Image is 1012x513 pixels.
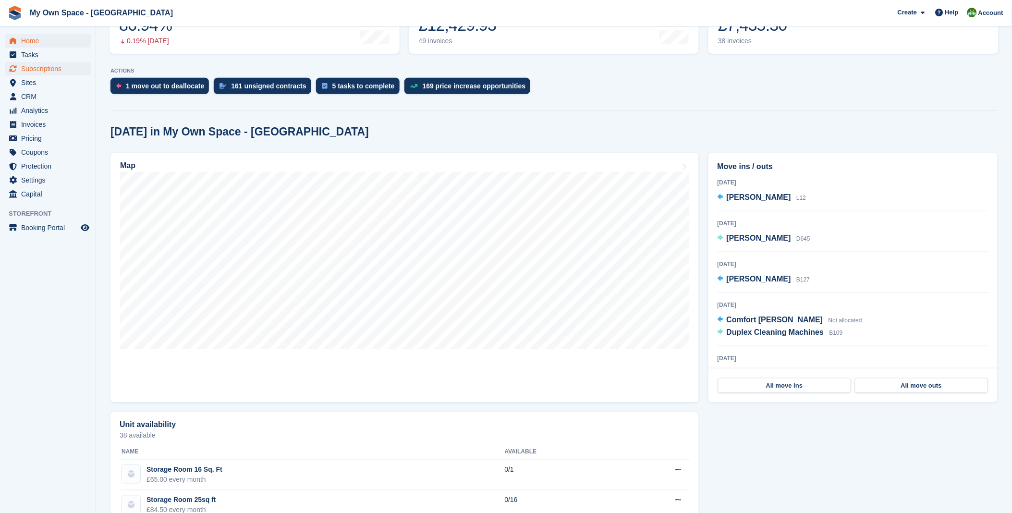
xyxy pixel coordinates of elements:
[727,234,791,242] span: [PERSON_NAME]
[5,104,91,117] a: menu
[21,132,79,145] span: Pricing
[116,83,121,89] img: move_outs_to_deallocate_icon-f764333ba52eb49d3ac5e1228854f67142a1ed5810a6f6cc68b1a99e826820c5.svg
[21,62,79,75] span: Subscriptions
[5,118,91,131] a: menu
[404,78,536,99] a: 169 price increase opportunities
[5,187,91,201] a: menu
[146,475,222,485] div: £65.00 every month
[718,301,988,309] div: [DATE]
[5,132,91,145] a: menu
[110,78,214,99] a: 1 move out to deallocate
[718,219,988,228] div: [DATE]
[967,8,977,17] img: Keely
[423,82,526,90] div: 169 price increase opportunities
[5,221,91,234] a: menu
[8,6,22,20] img: stora-icon-8386f47178a22dfd0bd8f6a31ec36ba5ce8667c1dd55bd0f319d3a0aa187defe.svg
[119,37,172,45] div: 0.19% [DATE]
[146,495,216,505] div: Storage Room 25sq ft
[796,235,810,242] span: D645
[718,378,851,393] a: All move ins
[898,8,917,17] span: Create
[21,173,79,187] span: Settings
[110,125,369,138] h2: [DATE] in My Own Space - [GEOGRAPHIC_DATA]
[79,222,91,233] a: Preview store
[727,193,791,201] span: [PERSON_NAME]
[718,192,806,204] a: [PERSON_NAME] L12
[718,37,787,45] div: 38 invoices
[5,76,91,89] a: menu
[419,37,497,45] div: 49 invoices
[120,161,135,170] h2: Map
[5,48,91,61] a: menu
[219,83,226,89] img: contract_signature_icon-13c848040528278c33f63329250d36e43548de30e8caae1d1a13099fd9432cc5.svg
[322,83,328,89] img: task-75834270c22a3079a89374b754ae025e5fb1db73e45f91037f5363f120a921f8.svg
[21,187,79,201] span: Capital
[505,444,619,460] th: Available
[120,420,176,429] h2: Unit availability
[718,232,810,245] a: [PERSON_NAME] D645
[21,104,79,117] span: Analytics
[5,173,91,187] a: menu
[21,146,79,159] span: Coupons
[718,260,988,269] div: [DATE]
[120,432,690,439] p: 38 available
[231,82,306,90] div: 161 unsigned contracts
[829,317,862,324] span: Not allocated
[146,464,222,475] div: Storage Room 16 Sq. Ft
[26,5,177,21] a: My Own Space - [GEOGRAPHIC_DATA]
[21,159,79,173] span: Protection
[332,82,395,90] div: 5 tasks to complete
[505,460,619,490] td: 0/1
[110,68,998,74] p: ACTIONS
[718,273,810,286] a: [PERSON_NAME] B127
[796,276,810,283] span: B127
[21,221,79,234] span: Booking Portal
[5,34,91,48] a: menu
[727,275,791,283] span: [PERSON_NAME]
[5,62,91,75] a: menu
[21,48,79,61] span: Tasks
[796,195,806,201] span: L12
[727,316,823,324] span: Comfort [PERSON_NAME]
[5,90,91,103] a: menu
[126,82,204,90] div: 1 move out to deallocate
[122,465,140,483] img: blank-unit-type-icon-ffbac7b88ba66c5e286b0e438baccc4b9c83835d4c34f86887a83fc20ec27e7b.svg
[410,84,418,88] img: price_increase_opportunities-93ffe204e8149a01c8c9dc8f82e8f89637d9d84a8eef4429ea346261dce0b2c0.svg
[718,314,862,327] a: Comfort [PERSON_NAME] Not allocated
[718,327,843,339] a: Duplex Cleaning Machines B109
[21,76,79,89] span: Sites
[214,78,316,99] a: 161 unsigned contracts
[5,159,91,173] a: menu
[120,444,505,460] th: Name
[978,8,1003,18] span: Account
[110,153,699,403] a: Map
[21,34,79,48] span: Home
[718,178,988,187] div: [DATE]
[727,328,824,336] span: Duplex Cleaning Machines
[316,78,404,99] a: 5 tasks to complete
[21,118,79,131] span: Invoices
[945,8,959,17] span: Help
[9,209,96,219] span: Storefront
[718,354,988,363] div: [DATE]
[718,161,988,172] h2: Move ins / outs
[829,330,843,336] span: B109
[5,146,91,159] a: menu
[855,378,988,393] a: All move outs
[21,90,79,103] span: CRM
